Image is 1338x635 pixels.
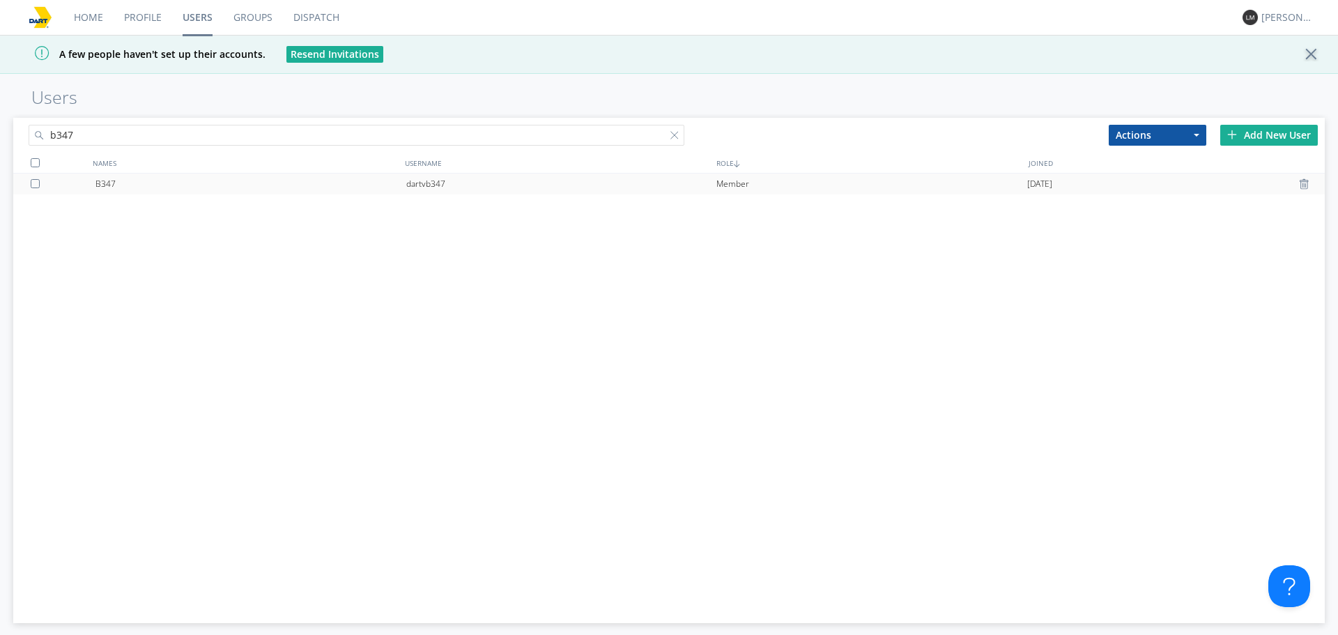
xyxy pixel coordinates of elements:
[1243,10,1258,25] img: 373638.png
[1220,125,1318,146] div: Add New User
[13,174,1325,194] a: B347dartvb347Member[DATE]
[1227,130,1237,139] img: plus.svg
[401,153,714,173] div: USERNAME
[1027,174,1052,194] span: [DATE]
[1268,565,1310,607] iframe: Toggle Customer Support
[95,174,406,194] div: B347
[406,174,717,194] div: dartvb347
[716,174,1027,194] div: Member
[29,125,684,146] input: Search users
[10,47,266,61] span: A few people haven't set up their accounts.
[286,46,383,63] button: Resend Invitations
[28,5,53,30] img: 78cd887fa48448738319bff880e8b00c
[1261,10,1314,24] div: [PERSON_NAME]
[1025,153,1337,173] div: JOINED
[713,153,1025,173] div: ROLE
[1109,125,1206,146] button: Actions
[89,153,401,173] div: NAMES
